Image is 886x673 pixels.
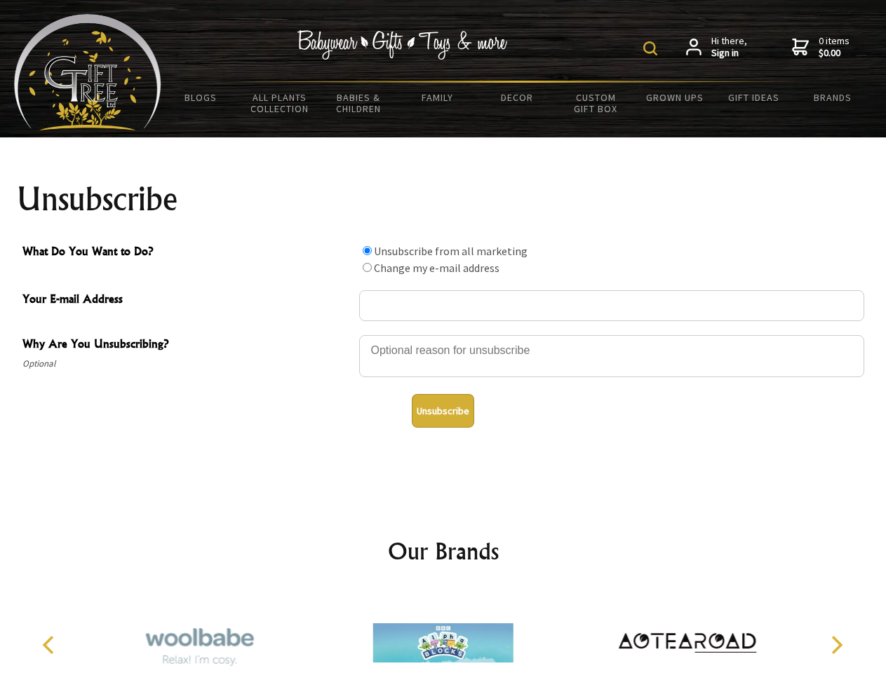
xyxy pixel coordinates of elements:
[477,83,556,112] a: Decor
[22,355,352,372] span: Optional
[22,290,352,311] span: Your E-mail Address
[643,41,657,55] img: product search
[359,290,864,321] input: Your E-mail Address
[821,630,852,660] button: Next
[319,83,398,123] a: Babies & Children
[412,394,474,428] button: Unsubscribe
[686,35,747,60] a: Hi there,Sign in
[363,263,372,272] input: What Do You Want to Do?
[714,83,793,112] a: Gift Ideas
[711,35,747,60] span: Hi there,
[556,83,636,123] a: Custom Gift Box
[28,534,859,568] h2: Our Brands
[22,243,352,263] span: What Do You Want to Do?
[398,83,478,112] a: Family
[35,630,66,660] button: Previous
[819,34,850,60] span: 0 items
[161,83,241,112] a: BLOGS
[17,182,870,216] h1: Unsubscribe
[793,83,873,112] a: Brands
[359,335,864,377] textarea: Why Are You Unsubscribing?
[22,335,352,355] span: Why Are You Unsubscribing?
[297,30,508,60] img: Babywear - Gifts - Toys & more
[635,83,714,112] a: Grown Ups
[241,83,320,123] a: All Plants Collection
[374,244,528,258] label: Unsubscribe from all marketing
[792,35,850,60] a: 0 items$0.00
[363,246,372,255] input: What Do You Want to Do?
[819,47,850,60] strong: $0.00
[14,14,161,130] img: Babyware - Gifts - Toys and more...
[374,261,499,275] label: Change my e-mail address
[711,47,747,60] strong: Sign in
